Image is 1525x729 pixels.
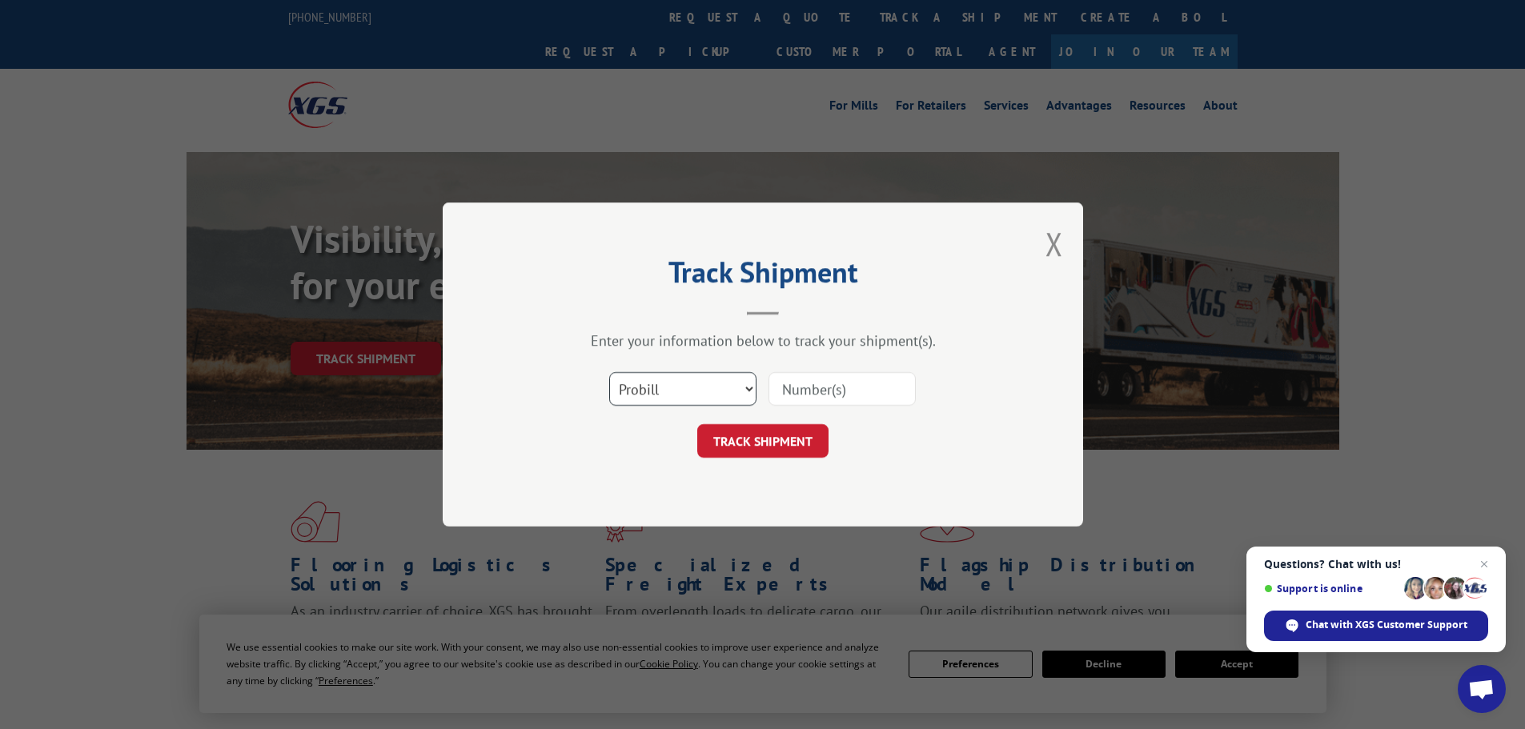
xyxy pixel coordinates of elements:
[1264,583,1399,595] span: Support is online
[1264,558,1488,571] span: Questions? Chat with us!
[769,372,916,406] input: Number(s)
[697,424,829,458] button: TRACK SHIPMENT
[1264,611,1488,641] div: Chat with XGS Customer Support
[1306,618,1467,632] span: Chat with XGS Customer Support
[523,331,1003,350] div: Enter your information below to track your shipment(s).
[1045,222,1063,265] button: Close modal
[1475,555,1494,574] span: Close chat
[1458,665,1506,713] div: Open chat
[523,261,1003,291] h2: Track Shipment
